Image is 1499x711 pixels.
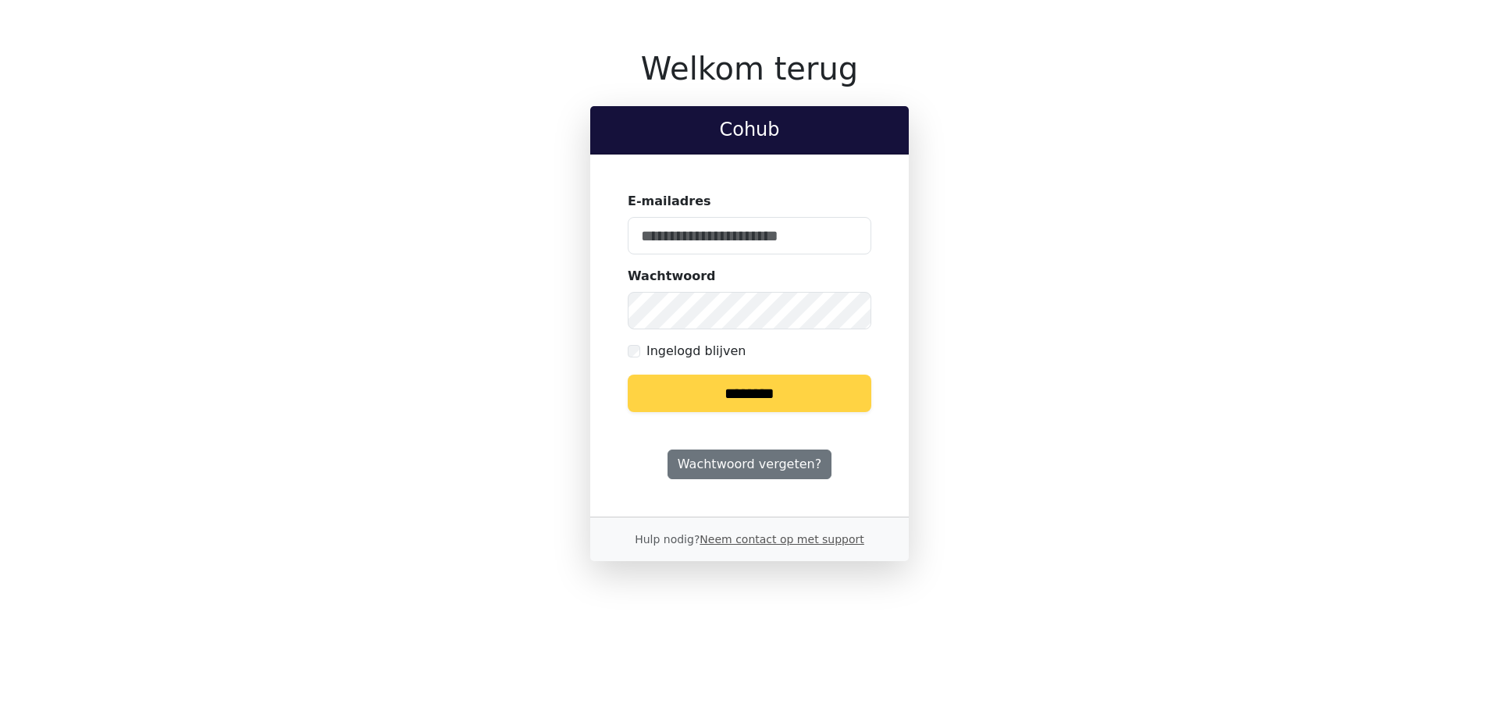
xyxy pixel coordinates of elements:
h2: Cohub [603,119,896,141]
label: E-mailadres [628,192,711,211]
label: Ingelogd blijven [646,342,746,361]
label: Wachtwoord [628,267,716,286]
h1: Welkom terug [590,50,909,87]
a: Neem contact op met support [700,533,863,546]
a: Wachtwoord vergeten? [668,450,831,479]
small: Hulp nodig? [635,533,864,546]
